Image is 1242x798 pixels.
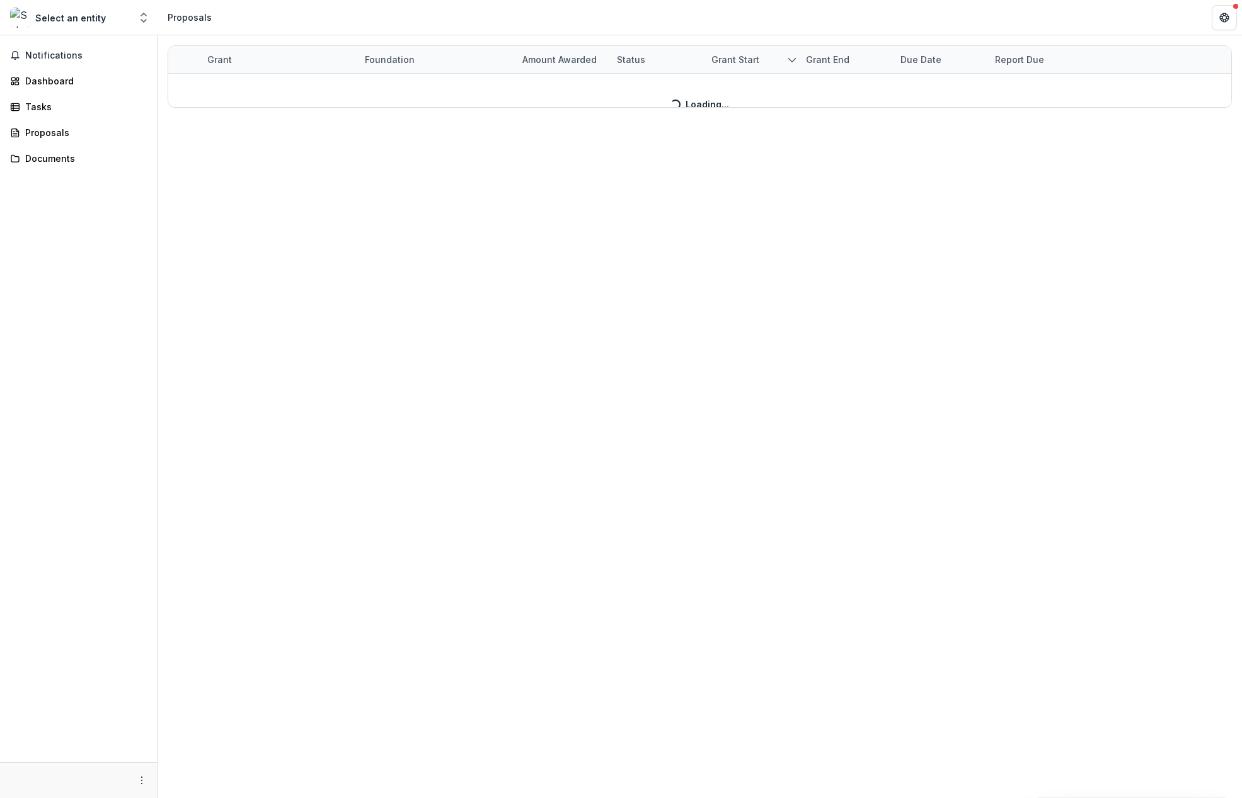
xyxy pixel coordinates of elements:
[25,100,142,113] div: Tasks
[5,148,152,169] a: Documents
[163,8,217,26] nav: breadcrumb
[25,50,147,61] span: Notifications
[25,126,142,139] div: Proposals
[168,11,212,24] div: Proposals
[134,773,149,788] button: More
[10,8,30,28] img: Select an entity
[25,74,142,88] div: Dashboard
[135,5,152,30] button: Open entity switcher
[5,45,152,66] button: Notifications
[5,122,152,143] a: Proposals
[5,71,152,91] a: Dashboard
[1212,5,1237,30] button: Get Help
[25,152,142,165] div: Documents
[5,96,152,117] a: Tasks
[35,11,106,25] div: Select an entity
